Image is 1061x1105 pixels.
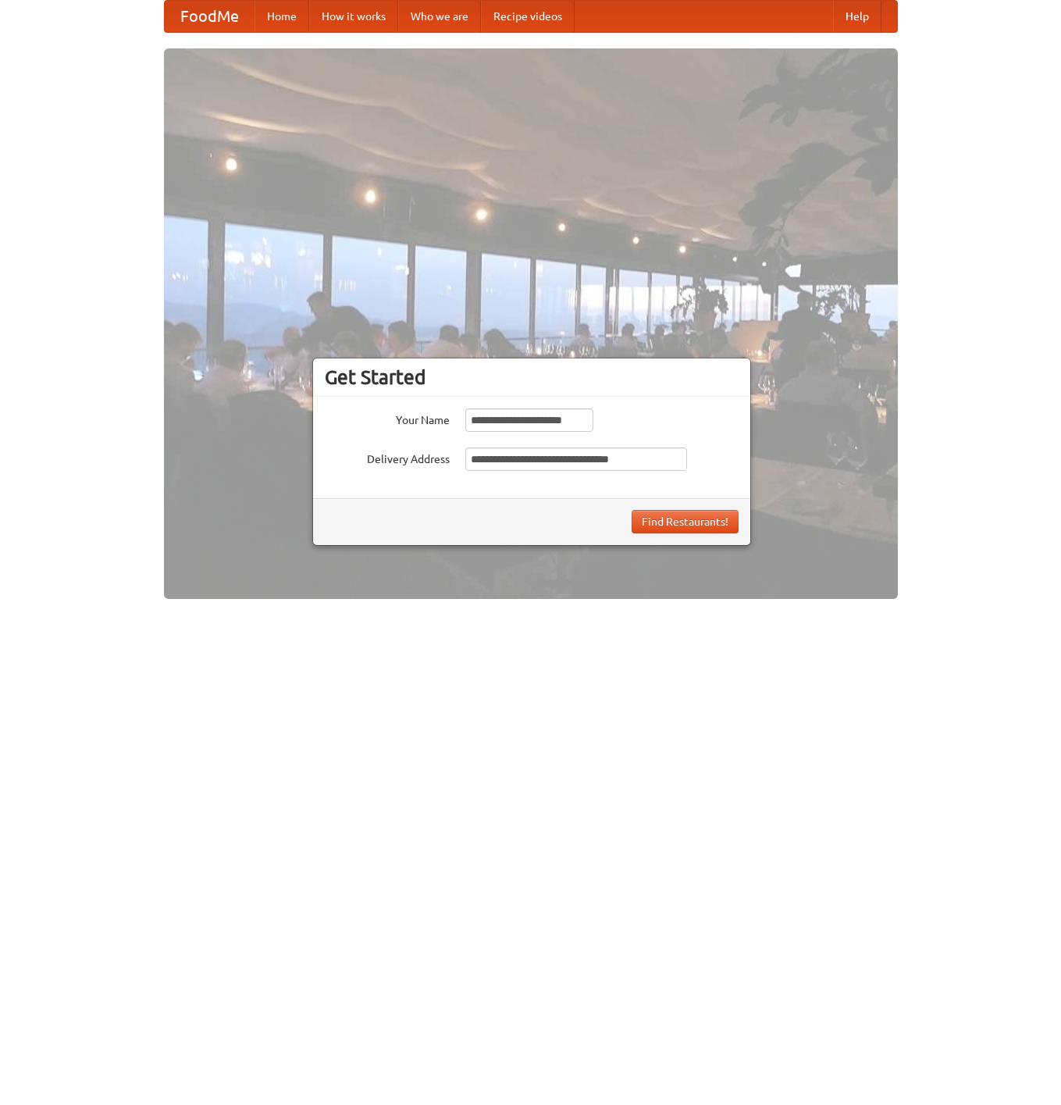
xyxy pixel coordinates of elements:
a: Who we are [398,1,481,32]
a: FoodMe [165,1,255,32]
h3: Get Started [325,365,739,389]
a: Recipe videos [481,1,575,32]
a: Home [255,1,309,32]
a: Help [833,1,881,32]
button: Find Restaurants! [632,510,739,533]
label: Delivery Address [325,447,450,467]
a: How it works [309,1,398,32]
label: Your Name [325,408,450,428]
